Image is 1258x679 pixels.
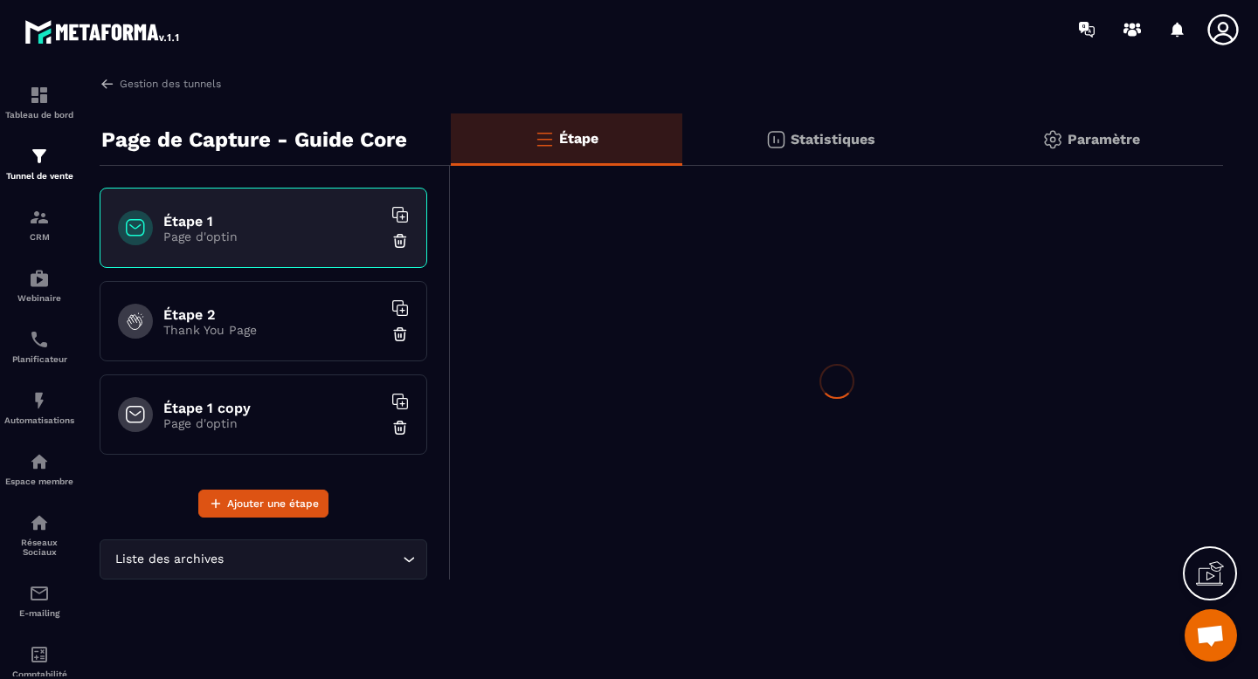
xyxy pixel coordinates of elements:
[100,76,115,92] img: arrow
[163,400,382,416] h6: Étape 1 copy
[29,329,50,350] img: scheduler
[559,130,598,147] p: Étape
[4,438,74,499] a: automationsautomationsEspace membre
[4,293,74,303] p: Webinaire
[29,644,50,665] img: accountant
[29,451,50,472] img: automations
[29,512,50,533] img: social-network
[4,570,74,631] a: emailemailE-mailing
[111,550,227,569] span: Liste des archives
[4,415,74,425] p: Automatisations
[163,416,382,430] p: Page d'optin
[100,539,427,580] div: Search for option
[29,268,50,289] img: automations
[29,85,50,106] img: formation
[29,390,50,411] img: automations
[4,354,74,364] p: Planificateur
[4,608,74,618] p: E-mailing
[534,128,555,149] img: bars-o.4a397970.svg
[791,131,875,147] p: Statistiques
[100,76,221,92] a: Gestion des tunnels
[4,232,74,242] p: CRM
[24,16,182,47] img: logo
[198,490,328,518] button: Ajouter une étape
[29,146,50,167] img: formation
[29,583,50,604] img: email
[163,230,382,243] p: Page d'optin
[4,377,74,438] a: automationsautomationsAutomatisations
[4,133,74,194] a: formationformationTunnel de vente
[1185,609,1237,662] a: Ouvrir le chat
[1042,129,1063,150] img: setting-gr.5f69749f.svg
[29,207,50,228] img: formation
[163,323,382,337] p: Thank You Page
[163,306,382,323] h6: Étape 2
[4,477,74,486] p: Espace membre
[4,316,74,377] a: schedulerschedulerPlanificateur
[391,419,409,436] img: trash
[4,538,74,557] p: Réseaux Sociaux
[391,232,409,250] img: trash
[227,495,319,512] span: Ajouter une étape
[1068,131,1140,147] p: Paramètre
[391,326,409,343] img: trash
[4,499,74,570] a: social-networksocial-networkRéseaux Sociaux
[4,194,74,255] a: formationformationCRM
[4,72,74,133] a: formationformationTableau de bord
[101,122,407,157] p: Page de Capture - Guide Core
[4,669,74,679] p: Comptabilité
[765,129,786,150] img: stats.20deebd0.svg
[227,550,398,569] input: Search for option
[4,171,74,181] p: Tunnel de vente
[4,110,74,120] p: Tableau de bord
[163,213,382,230] h6: Étape 1
[4,255,74,316] a: automationsautomationsWebinaire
